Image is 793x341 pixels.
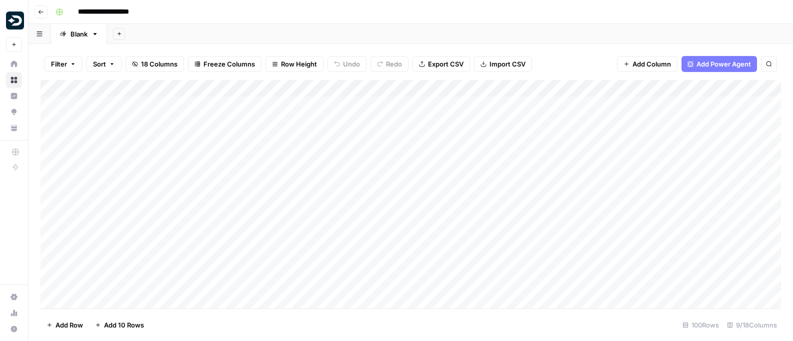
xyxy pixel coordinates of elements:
[6,88,22,104] a: Insights
[203,59,255,69] span: Freeze Columns
[265,56,323,72] button: Row Height
[40,317,89,333] button: Add Row
[93,59,106,69] span: Sort
[412,56,470,72] button: Export CSV
[6,120,22,136] a: Your Data
[327,56,366,72] button: Undo
[632,59,671,69] span: Add Column
[474,56,532,72] button: Import CSV
[44,56,82,72] button: Filter
[6,305,22,321] a: Usage
[104,320,144,330] span: Add 10 Rows
[86,56,121,72] button: Sort
[6,289,22,305] a: Settings
[51,59,67,69] span: Filter
[723,317,781,333] div: 9/18 Columns
[386,59,402,69] span: Redo
[6,72,22,88] a: Browse
[51,24,107,44] a: Blank
[370,56,408,72] button: Redo
[141,59,177,69] span: 18 Columns
[55,320,83,330] span: Add Row
[6,11,24,29] img: Drata Logo
[6,104,22,120] a: Opportunities
[70,29,87,39] div: Blank
[281,59,317,69] span: Row Height
[6,56,22,72] a: Home
[681,56,757,72] button: Add Power Agent
[696,59,751,69] span: Add Power Agent
[489,59,525,69] span: Import CSV
[6,321,22,337] button: Help + Support
[678,317,723,333] div: 100 Rows
[188,56,261,72] button: Freeze Columns
[89,317,150,333] button: Add 10 Rows
[6,8,22,33] button: Workspace: Drata
[428,59,463,69] span: Export CSV
[617,56,677,72] button: Add Column
[125,56,184,72] button: 18 Columns
[343,59,360,69] span: Undo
